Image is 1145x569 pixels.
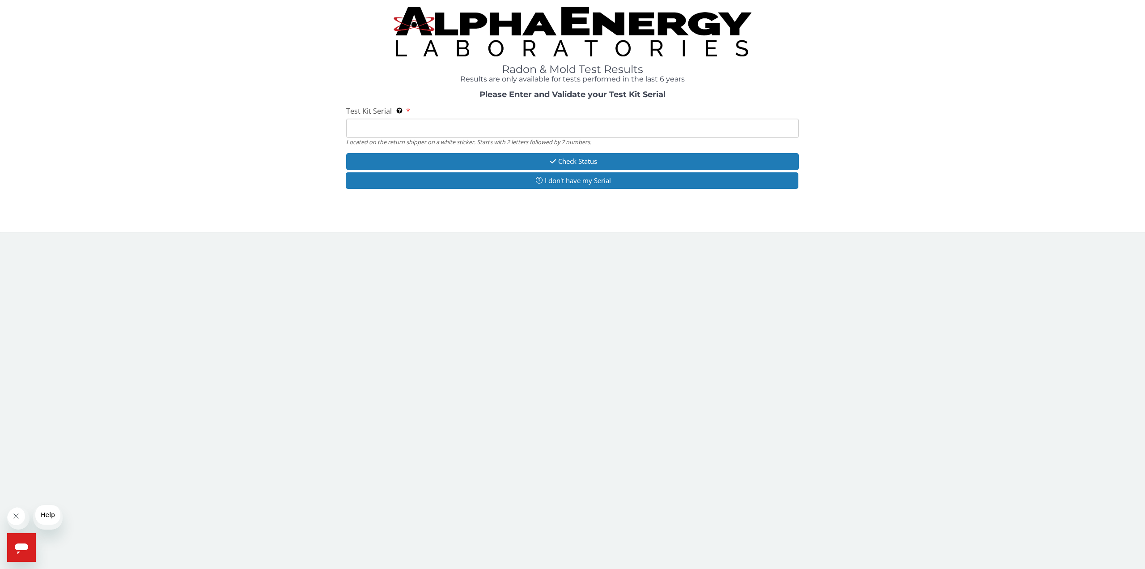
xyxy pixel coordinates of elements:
button: Check Status [346,153,799,170]
iframe: Close message [7,507,30,530]
h4: Results are only available for tests performed in the last 6 years [346,75,799,83]
strong: Please Enter and Validate your Test Kit Serial [479,90,666,99]
span: Test Kit Serial [346,106,392,116]
iframe: Button to launch messaging window [7,533,36,562]
h1: Radon & Mold Test Results [346,64,799,75]
button: I don't have my Serial [346,172,798,189]
div: Located on the return shipper on a white sticker. Starts with 2 letters followed by 7 numbers. [346,138,799,146]
iframe: Message from company [33,505,63,530]
img: TightCrop.jpg [394,7,751,56]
